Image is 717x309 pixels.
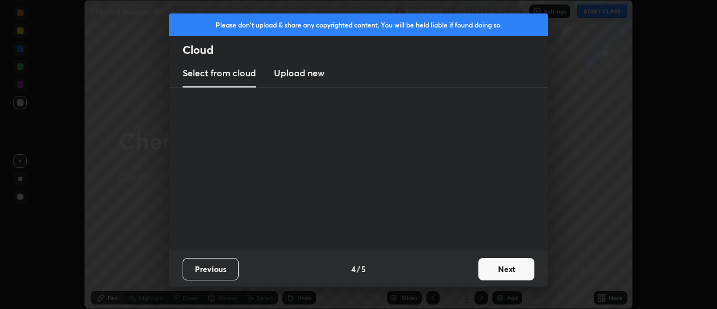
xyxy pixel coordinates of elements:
h4: 5 [361,263,366,275]
h3: Select from cloud [183,66,256,80]
h4: / [357,263,360,275]
button: Previous [183,258,239,280]
h2: Cloud [183,43,548,57]
div: Please don't upload & share any copyrighted content. You will be held liable if found doing so. [169,13,548,36]
h4: 4 [351,263,356,275]
h3: Upload new [274,66,324,80]
button: Next [478,258,534,280]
